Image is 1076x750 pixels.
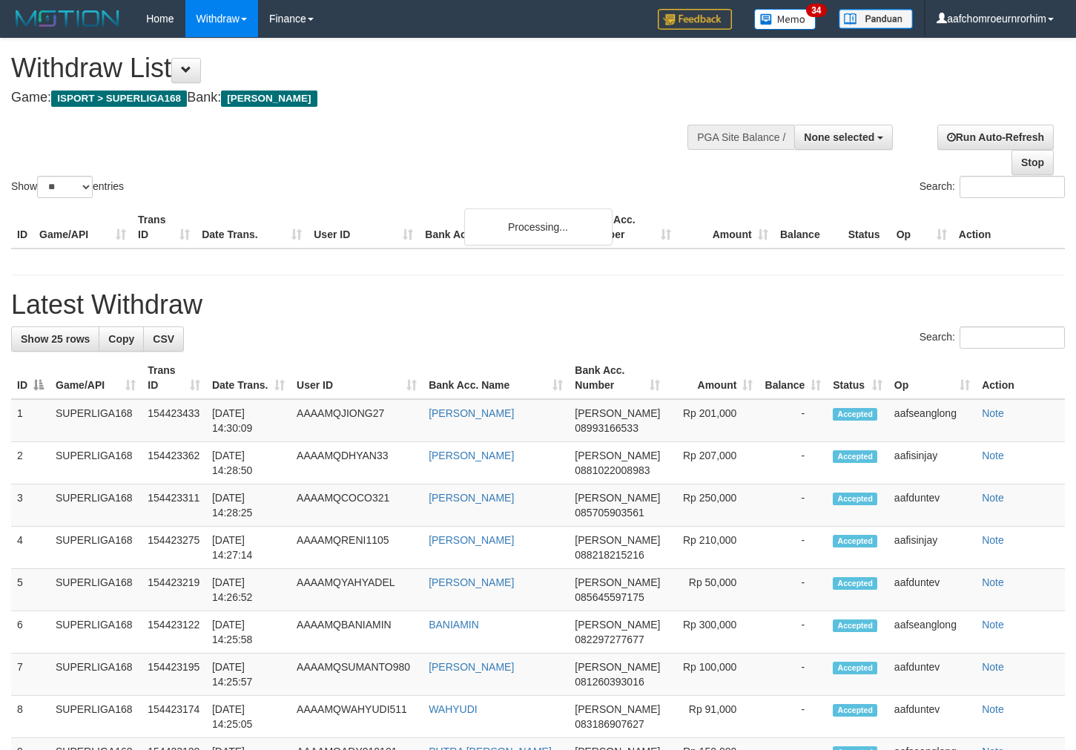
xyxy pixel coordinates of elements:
td: [DATE] 14:26:52 [206,569,291,611]
th: Amount: activate to sort column ascending [666,357,759,399]
td: 4 [11,527,50,569]
td: 1 [11,399,50,442]
td: [DATE] 14:27:14 [206,527,291,569]
a: Run Auto-Refresh [937,125,1054,150]
th: Bank Acc. Name: activate to sort column ascending [423,357,569,399]
a: [PERSON_NAME] [429,661,514,673]
td: - [759,484,827,527]
span: Show 25 rows [21,333,90,345]
td: 5 [11,569,50,611]
td: - [759,696,827,738]
span: Copy 0881022008983 to clipboard [575,464,650,476]
td: 3 [11,484,50,527]
img: Button%20Memo.svg [754,9,816,30]
td: Rp 210,000 [666,527,759,569]
span: Accepted [833,535,877,547]
span: [PERSON_NAME] [575,576,660,588]
a: [PERSON_NAME] [429,492,514,504]
td: - [759,442,827,484]
td: AAAAMQRENI1105 [291,527,423,569]
th: Bank Acc. Number [579,206,676,249]
th: Balance [774,206,842,249]
td: aafisinjay [888,442,976,484]
span: Accepted [833,704,877,717]
td: [DATE] 14:28:25 [206,484,291,527]
a: [PERSON_NAME] [429,450,514,461]
span: Copy 082297277677 to clipboard [575,634,644,645]
th: Game/API [33,206,132,249]
input: Search: [960,176,1065,198]
td: [DATE] 14:25:58 [206,611,291,654]
th: Trans ID: activate to sort column ascending [142,357,206,399]
td: [DATE] 14:25:57 [206,654,291,696]
a: [PERSON_NAME] [429,534,514,546]
td: 154423311 [142,484,206,527]
span: Accepted [833,493,877,505]
a: Note [982,703,1004,715]
a: Note [982,576,1004,588]
td: Rp 300,000 [666,611,759,654]
td: - [759,611,827,654]
td: aafduntev [888,569,976,611]
th: Balance: activate to sort column ascending [759,357,827,399]
span: [PERSON_NAME] [575,492,660,504]
a: Note [982,450,1004,461]
td: 6 [11,611,50,654]
th: Op: activate to sort column ascending [888,357,976,399]
th: Date Trans. [196,206,308,249]
td: SUPERLIGA168 [50,399,142,442]
th: Bank Acc. Name [419,206,579,249]
td: Rp 207,000 [666,442,759,484]
td: 154423362 [142,442,206,484]
td: aafduntev [888,696,976,738]
td: AAAAMQJIONG27 [291,399,423,442]
td: [DATE] 14:25:05 [206,696,291,738]
a: Note [982,619,1004,631]
th: Status [842,206,891,249]
td: SUPERLIGA168 [50,569,142,611]
td: 2 [11,442,50,484]
span: [PERSON_NAME] [575,534,660,546]
th: Status: activate to sort column ascending [827,357,888,399]
td: SUPERLIGA168 [50,442,142,484]
span: Copy [108,333,134,345]
span: ISPORT > SUPERLIGA168 [51,91,187,107]
a: Note [982,407,1004,419]
th: Action [976,357,1065,399]
th: Op [891,206,953,249]
td: 154423122 [142,611,206,654]
td: SUPERLIGA168 [50,654,142,696]
a: WAHYUDI [429,703,478,715]
a: BANIAMIN [429,619,479,631]
td: - [759,399,827,442]
td: 8 [11,696,50,738]
th: ID [11,206,33,249]
th: Action [953,206,1065,249]
span: Accepted [833,619,877,632]
span: None selected [804,131,874,143]
img: panduan.png [839,9,913,29]
td: 154423195 [142,654,206,696]
span: Copy 085645597175 to clipboard [575,591,644,603]
a: Show 25 rows [11,326,99,352]
td: [DATE] 14:28:50 [206,442,291,484]
td: SUPERLIGA168 [50,696,142,738]
td: 154423433 [142,399,206,442]
h1: Latest Withdraw [11,290,1065,320]
td: AAAAMQYAHYADEL [291,569,423,611]
img: MOTION_logo.png [11,7,124,30]
span: [PERSON_NAME] [575,703,660,715]
span: [PERSON_NAME] [575,450,660,461]
td: SUPERLIGA168 [50,484,142,527]
td: SUPERLIGA168 [50,611,142,654]
th: ID: activate to sort column descending [11,357,50,399]
a: Note [982,534,1004,546]
h1: Withdraw List [11,53,702,83]
th: User ID: activate to sort column ascending [291,357,423,399]
td: AAAAMQCOCO321 [291,484,423,527]
span: Copy 083186907627 to clipboard [575,718,644,730]
span: Copy 081260393016 to clipboard [575,676,644,688]
th: Game/API: activate to sort column ascending [50,357,142,399]
td: - [759,527,827,569]
span: [PERSON_NAME] [221,91,317,107]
